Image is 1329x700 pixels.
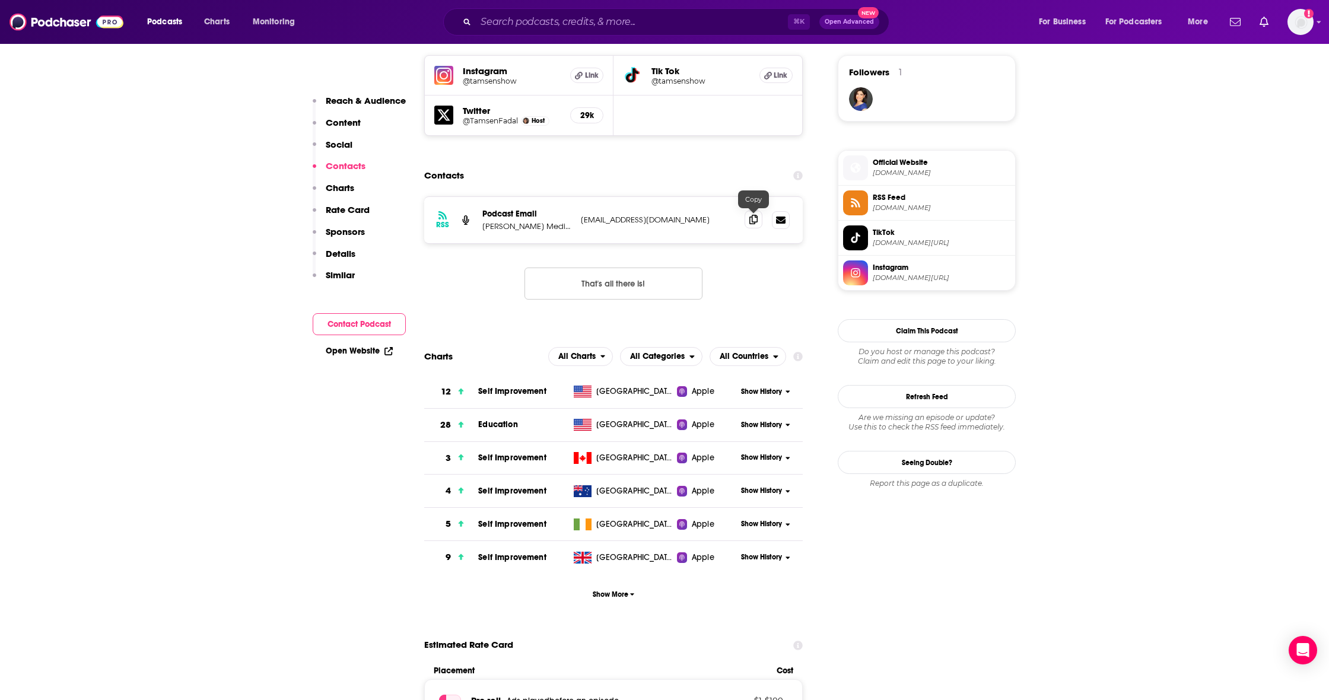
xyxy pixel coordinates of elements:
a: [GEOGRAPHIC_DATA] [569,452,678,464]
span: Apple [692,485,714,497]
h5: 29k [580,110,593,120]
h3: 3 [446,451,451,465]
p: Content [326,117,361,128]
span: For Podcasters [1105,14,1162,30]
button: Details [313,248,355,270]
a: Self Improvement [478,386,546,396]
span: Apple [692,452,714,464]
h5: Tik Tok [651,65,750,77]
a: Open Website [326,346,393,356]
h2: Categories [620,347,702,366]
span: RSS Feed [873,192,1010,203]
h3: 28 [440,418,451,432]
span: Show More [593,590,635,599]
button: Contacts [313,160,365,182]
a: @tamsenshow [463,77,561,85]
span: Followers [849,66,889,78]
button: open menu [548,347,613,366]
span: Estimated Rate Card [424,634,513,656]
span: ⌘ K [788,14,810,30]
h2: Countries [710,347,786,366]
h3: 9 [446,551,451,564]
div: Open Intercom Messenger [1289,636,1317,664]
p: [PERSON_NAME] Media / Authentic Wave [482,221,571,231]
a: @TamsenFadal [463,116,518,125]
span: Show History [741,486,782,496]
a: 4 [424,475,478,507]
span: Self Improvement [478,519,546,529]
a: 28 [424,409,478,441]
a: Apple [677,386,737,397]
button: open menu [620,347,702,366]
a: Link [759,68,793,83]
button: Claim This Podcast [838,319,1016,342]
a: [GEOGRAPHIC_DATA] [569,518,678,530]
button: Open AdvancedNew [819,15,879,29]
p: Similar [326,269,355,281]
span: feeds.megaphone.fm [873,203,1010,212]
button: Rate Card [313,204,370,226]
p: Podcast Email [482,209,571,219]
a: Education [478,419,517,429]
span: Host [532,117,545,125]
span: Apple [692,518,714,530]
span: Show History [741,420,782,430]
h3: RSS [436,220,449,230]
span: Cost [777,666,793,676]
span: United Kingdom [596,552,673,564]
button: open menu [1179,12,1223,31]
p: Contacts [326,160,365,171]
a: 9 [424,541,478,574]
a: @tamsenshow [651,77,750,85]
button: open menu [1098,12,1179,31]
p: Social [326,139,352,150]
button: Sponsors [313,226,365,248]
a: Show notifications dropdown [1225,12,1245,32]
img: iconImage [434,66,453,85]
a: Self Improvement [478,486,546,496]
a: Self Improvement [478,552,546,562]
span: Show History [741,387,782,397]
span: Self Improvement [478,453,546,463]
span: Open Advanced [825,19,874,25]
h5: Twitter [463,105,561,116]
span: tiktok.com/@tamsenshow [873,238,1010,247]
div: Are we missing an episode or update? Use this to check the RSS feed immediately. [838,413,1016,432]
button: Contact Podcast [313,313,406,335]
span: Apple [692,419,714,431]
span: Charts [204,14,230,30]
button: open menu [244,12,310,31]
p: Details [326,248,355,259]
svg: Add a profile image [1304,9,1314,18]
button: Nothing here. [524,268,702,300]
button: Charts [313,182,354,204]
a: Apple [677,485,737,497]
span: Ireland [596,518,673,530]
span: Show History [741,519,782,529]
span: New [858,7,879,18]
a: [GEOGRAPHIC_DATA] [569,386,678,397]
span: Link [585,71,599,80]
button: Show History [737,453,794,463]
a: Seeing Double? [838,451,1016,474]
div: Copy [738,190,769,208]
div: Report this page as a duplicate. [838,479,1016,488]
h2: Charts [424,351,453,362]
button: Show More [424,583,803,605]
span: tamsenfadal.com [873,168,1010,177]
button: Refresh Feed [838,385,1016,408]
button: open menu [710,347,786,366]
a: TikTok[DOMAIN_NAME][URL] [843,225,1010,250]
a: Apple [677,419,737,431]
a: Apple [677,552,737,564]
span: Link [774,71,787,80]
span: Placement [434,666,767,676]
span: instagram.com/tamsenshow [873,273,1010,282]
span: Logged in as sarahhallprinc [1287,9,1314,35]
a: 3 [424,442,478,475]
button: Show History [737,420,794,430]
div: Search podcasts, credits, & more... [454,8,901,36]
span: Canada [596,452,673,464]
h5: Instagram [463,65,561,77]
